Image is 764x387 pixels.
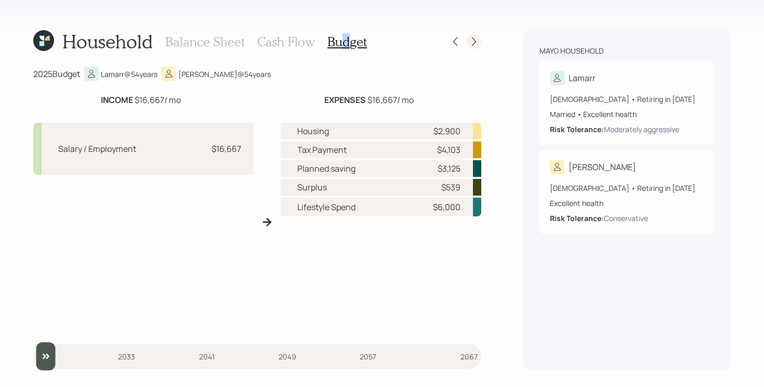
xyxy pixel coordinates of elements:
[212,143,241,155] div: $16,667
[433,201,460,213] div: $6,000
[539,46,603,56] div: Mayo household
[297,144,347,156] div: Tax Payment
[569,72,596,84] div: Lamarr
[550,94,704,105] div: [DEMOGRAPHIC_DATA] • Retiring in [DATE]
[178,69,271,80] div: [PERSON_NAME] @ 54 years
[550,198,704,209] div: Excellent health
[550,183,704,193] div: [DEMOGRAPHIC_DATA] • Retiring in [DATE]
[58,143,136,155] div: Salary / Employment
[297,181,327,193] div: Surplus
[101,94,181,106] div: $16,667 / mo
[33,68,80,80] div: 2025 Budget
[438,162,460,175] div: $3,125
[165,34,245,49] h3: Balance Sheet
[604,213,648,224] div: Conservative
[324,94,366,106] b: EXPENSES
[327,34,367,49] h3: Budget
[257,34,315,49] h3: Cash Flow
[297,201,355,213] div: Lifestyle Spend
[550,124,604,134] b: Risk Tolerance:
[550,213,604,223] b: Risk Tolerance:
[569,161,636,173] div: [PERSON_NAME]
[441,181,460,193] div: $539
[101,69,157,80] div: Lamarr @ 54 years
[297,125,329,137] div: Housing
[324,94,414,106] div: $16,667 / mo
[297,162,355,175] div: Planned saving
[437,144,460,156] div: $4,103
[433,125,460,137] div: $2,900
[604,124,679,135] div: Moderately aggressive
[62,30,153,53] h1: Household
[550,109,704,120] div: Married • Excellent health
[101,94,133,106] b: INCOME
